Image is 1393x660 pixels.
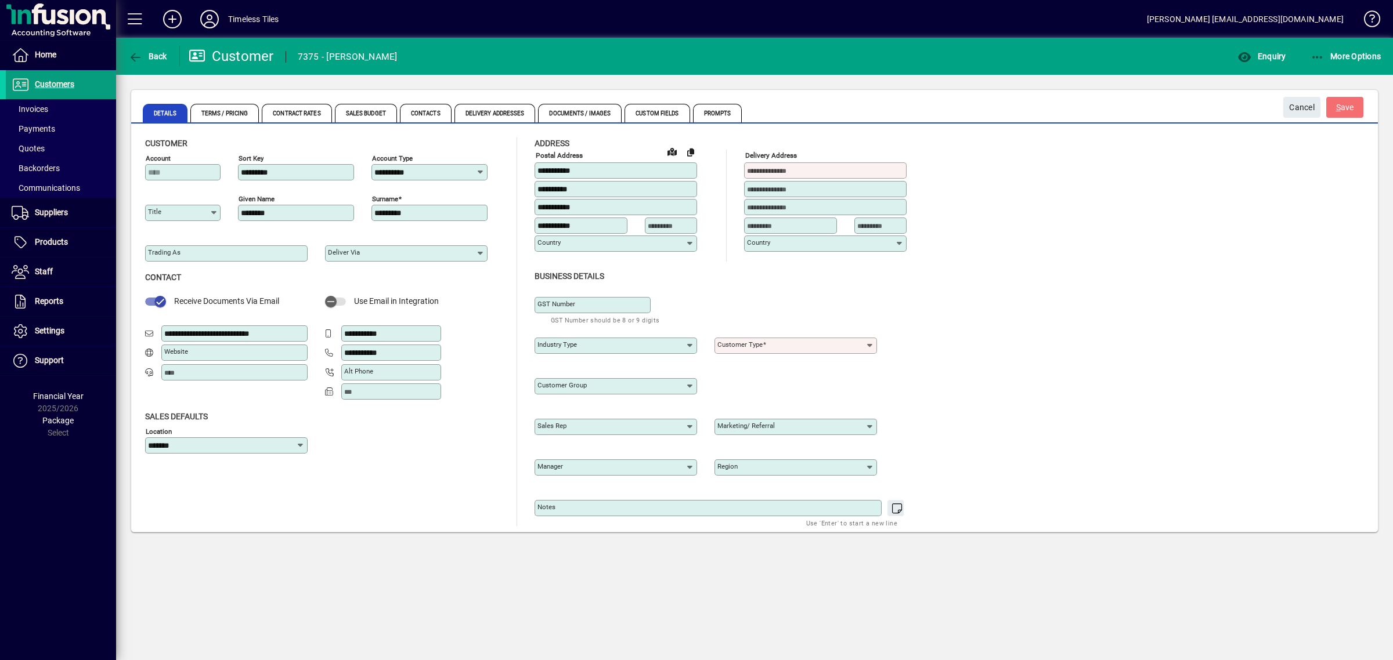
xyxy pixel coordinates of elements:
span: Products [35,237,68,246]
button: Add [154,9,191,30]
mat-label: Region [717,462,738,470]
span: Cancel [1289,98,1315,117]
span: Contact [145,273,181,282]
a: Suppliers [6,198,116,227]
span: Sales Budget [335,104,397,122]
span: Address [535,139,569,148]
mat-label: Deliver via [328,248,360,256]
mat-label: Country [537,238,561,246]
mat-label: Customer type [717,340,763,349]
button: Back [125,46,170,67]
a: Settings [6,317,116,346]
span: More Options [1311,52,1381,61]
span: Quotes [12,144,45,153]
a: Quotes [6,139,116,158]
span: Suppliers [35,208,68,217]
a: Communications [6,178,116,198]
div: 7375 - [PERSON_NAME] [298,48,398,66]
span: Contract Rates [262,104,331,122]
div: [PERSON_NAME] [EMAIL_ADDRESS][DOMAIN_NAME] [1147,10,1344,28]
button: Enquiry [1235,46,1289,67]
span: Terms / Pricing [190,104,259,122]
mat-label: Industry type [537,340,577,349]
button: Copy to Delivery address [681,143,700,161]
span: Invoices [12,104,48,114]
a: Home [6,41,116,70]
mat-label: Account [146,154,171,162]
mat-label: Manager [537,462,563,470]
mat-label: Country [747,238,770,246]
mat-label: Alt Phone [344,367,373,375]
span: Customers [35,79,74,89]
a: Invoices [6,99,116,119]
app-page-header-button: Back [116,46,180,67]
span: Settings [35,326,64,335]
a: Staff [6,258,116,287]
mat-label: Trading as [148,248,181,256]
mat-label: Notes [537,503,555,511]
span: Documents / Images [538,104,622,122]
mat-label: Marketing/ Referral [717,422,775,430]
span: Backorders [12,164,60,173]
span: Receive Documents Via Email [174,296,279,306]
mat-hint: Use 'Enter' to start a new line [806,516,897,530]
span: Home [35,50,56,59]
span: Customer [145,139,187,148]
a: View on map [663,142,681,161]
a: Payments [6,119,116,139]
button: More Options [1308,46,1384,67]
span: Enquiry [1237,52,1286,61]
mat-label: Surname [372,195,398,203]
span: Sales defaults [145,412,208,421]
mat-label: GST Number [537,300,575,308]
div: Timeless Tiles [228,10,279,28]
mat-label: Location [146,427,172,435]
mat-label: Sales rep [537,422,566,430]
mat-label: Given name [239,195,275,203]
span: Back [128,52,167,61]
mat-label: Sort key [239,154,264,162]
span: Support [35,356,64,365]
span: Details [143,104,187,122]
span: Communications [12,183,80,193]
span: S [1336,103,1341,112]
mat-label: Account Type [372,154,413,162]
button: Profile [191,9,228,30]
span: Delivery Addresses [454,104,536,122]
span: Package [42,416,74,425]
mat-label: Customer group [537,381,587,389]
a: Products [6,228,116,257]
span: Payments [12,124,55,133]
span: ave [1336,98,1354,117]
mat-label: Title [148,208,161,216]
a: Backorders [6,158,116,178]
span: Contacts [400,104,452,122]
a: Reports [6,287,116,316]
mat-hint: GST Number should be 8 or 9 digits [551,313,660,327]
span: Prompts [693,104,742,122]
a: Support [6,346,116,375]
span: Reports [35,296,63,306]
button: Cancel [1283,97,1320,118]
mat-label: Website [164,347,188,356]
span: Financial Year [33,391,84,401]
button: Save [1326,97,1363,118]
a: Knowledge Base [1355,2,1378,40]
span: Custom Fields [625,104,690,122]
span: Staff [35,267,53,276]
span: Use Email in Integration [354,296,439,306]
div: Customer [189,47,274,66]
span: Business details [535,271,604,281]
